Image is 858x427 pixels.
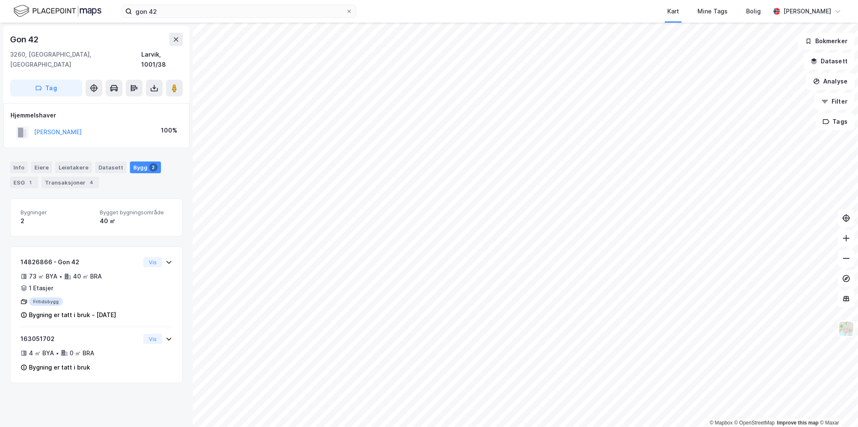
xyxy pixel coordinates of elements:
img: Z [838,321,854,337]
button: Datasett [804,53,855,70]
div: ESG [10,177,38,188]
iframe: Chat Widget [816,387,858,427]
div: 4 [87,178,96,187]
span: Bygninger [21,209,93,216]
button: Tags [816,113,855,130]
div: Eiere [31,161,52,173]
div: Bygning er tatt i bruk - [DATE] [29,310,116,320]
div: Bolig [746,6,761,16]
div: 2 [149,163,158,172]
img: logo.f888ab2527a4732fd821a326f86c7f29.svg [13,4,101,18]
button: Tag [10,80,82,96]
div: 40 ㎡ BRA [73,271,102,281]
div: • [59,273,62,280]
div: 40 ㎡ [100,216,172,226]
div: 1 [26,178,35,187]
div: 2 [21,216,93,226]
button: Analyse [806,73,855,90]
div: 100% [161,125,177,135]
div: 163051702 [21,334,140,344]
div: Gon 42 [10,33,40,46]
div: Bygning er tatt i bruk [29,362,90,372]
div: Bygg [130,161,161,173]
div: 4 ㎡ BYA [29,348,54,358]
div: 14826866 - Gon 42 [21,257,140,267]
div: [PERSON_NAME] [783,6,831,16]
div: Transaksjoner [41,177,99,188]
div: Kart [667,6,679,16]
a: Mapbox [710,420,733,426]
button: Vis [143,334,162,344]
a: Improve this map [777,420,819,426]
button: Filter [814,93,855,110]
input: Søk på adresse, matrikkel, gårdeiere, leietakere eller personer [132,5,346,18]
button: Vis [143,257,162,267]
span: Bygget bygningsområde [100,209,172,216]
div: Mine Tags [697,6,728,16]
div: • [56,350,59,357]
div: Leietakere [55,161,92,173]
div: 73 ㎡ BYA [29,271,57,281]
div: 0 ㎡ BRA [70,348,94,358]
div: 3260, [GEOGRAPHIC_DATA], [GEOGRAPHIC_DATA] [10,49,141,70]
a: OpenStreetMap [734,420,775,426]
div: 1 Etasjer [29,283,53,293]
div: Info [10,161,28,173]
button: Bokmerker [798,33,855,49]
div: Larvik, 1001/38 [141,49,183,70]
div: Hjemmelshaver [10,110,182,120]
div: Datasett [95,161,127,173]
